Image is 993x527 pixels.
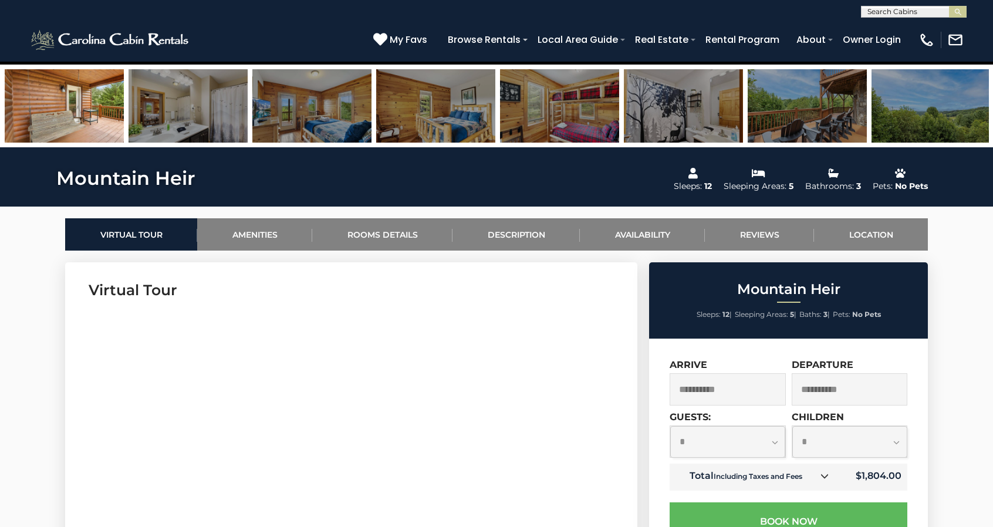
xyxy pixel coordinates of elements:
li: | [799,307,830,322]
a: Owner Login [837,29,907,50]
span: My Favs [390,32,427,47]
img: 166977686 [252,69,371,143]
img: 166977688 [500,69,619,143]
strong: 3 [823,310,827,319]
label: Arrive [670,359,707,370]
li: | [735,307,796,322]
span: Sleeps: [697,310,721,319]
td: $1,804.00 [838,464,907,491]
a: Real Estate [629,29,694,50]
a: Local Area Guide [532,29,624,50]
label: Children [792,411,844,423]
img: mail-regular-white.png [947,32,964,48]
img: 166977687 [376,69,495,143]
li: | [697,307,732,322]
img: phone-regular-white.png [918,32,935,48]
span: Baths: [799,310,822,319]
img: 166977713 [872,69,991,143]
a: Rooms Details [312,218,452,251]
h3: Virtual Tour [89,280,614,300]
a: Rental Program [700,29,785,50]
a: Virtual Tour [65,218,197,251]
img: 166977704 [748,69,867,143]
label: Departure [792,359,853,370]
span: Pets: [833,310,850,319]
a: Location [814,218,928,251]
a: Description [452,218,580,251]
label: Guests: [670,411,711,423]
a: Reviews [705,218,814,251]
strong: 12 [722,310,729,319]
a: About [791,29,832,50]
img: White-1-2.png [29,28,192,52]
a: My Favs [373,32,430,48]
h2: Mountain Heir [652,282,925,297]
a: Availability [580,218,705,251]
td: Total [670,464,838,491]
a: Browse Rentals [442,29,526,50]
strong: No Pets [852,310,881,319]
a: Amenities [197,218,312,251]
span: Sleeping Areas: [735,310,788,319]
img: 166977695 [129,69,248,143]
strong: 5 [790,310,794,319]
small: Including Taxes and Fees [714,472,802,481]
img: 166977694 [624,69,743,143]
img: 166977709 [5,69,124,143]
